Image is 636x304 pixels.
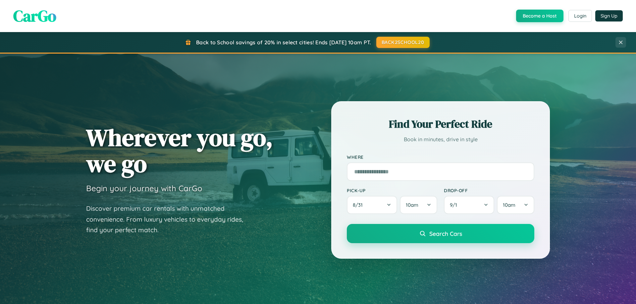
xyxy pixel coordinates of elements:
button: Sign Up [595,10,623,22]
label: Pick-up [347,188,437,193]
button: Become a Host [516,10,563,22]
span: 8 / 31 [353,202,366,208]
label: Where [347,154,534,160]
button: Search Cars [347,224,534,243]
button: 10am [497,196,534,214]
button: 8/31 [347,196,397,214]
span: 10am [406,202,418,208]
span: Search Cars [429,230,462,237]
h3: Begin your journey with CarGo [86,183,202,193]
h2: Find Your Perfect Ride [347,117,534,131]
p: Discover premium car rentals with unmatched convenience. From luxury vehicles to everyday rides, ... [86,203,252,236]
p: Book in minutes, drive in style [347,135,534,144]
button: 10am [400,196,437,214]
span: CarGo [13,5,56,27]
button: BACK2SCHOOL20 [376,37,430,48]
span: 10am [503,202,515,208]
button: Login [568,10,592,22]
h1: Wherever you go, we go [86,124,273,177]
span: Back to School savings of 20% in select cities! Ends [DATE] 10am PT. [196,39,371,46]
label: Drop-off [444,188,534,193]
button: 9/1 [444,196,494,214]
span: 9 / 1 [450,202,460,208]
